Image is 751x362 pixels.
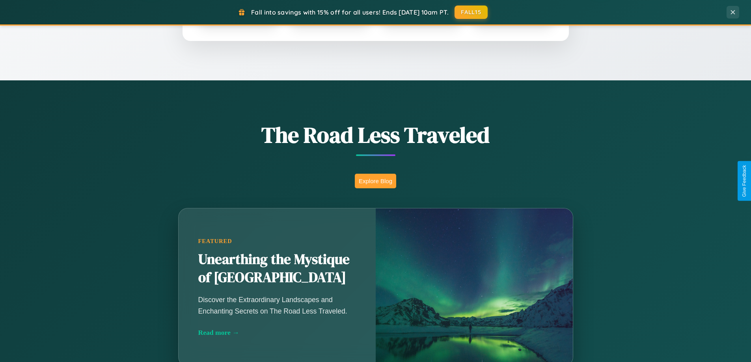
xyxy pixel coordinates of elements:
button: Explore Blog [355,174,396,188]
span: Fall into savings with 15% off for all users! Ends [DATE] 10am PT. [251,8,449,16]
button: FALL15 [455,6,488,19]
div: Featured [198,238,356,245]
p: Discover the Extraordinary Landscapes and Enchanting Secrets on The Road Less Traveled. [198,294,356,316]
h1: The Road Less Traveled [139,120,612,150]
div: Read more → [198,329,356,337]
h2: Unearthing the Mystique of [GEOGRAPHIC_DATA] [198,251,356,287]
div: Give Feedback [742,165,747,197]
